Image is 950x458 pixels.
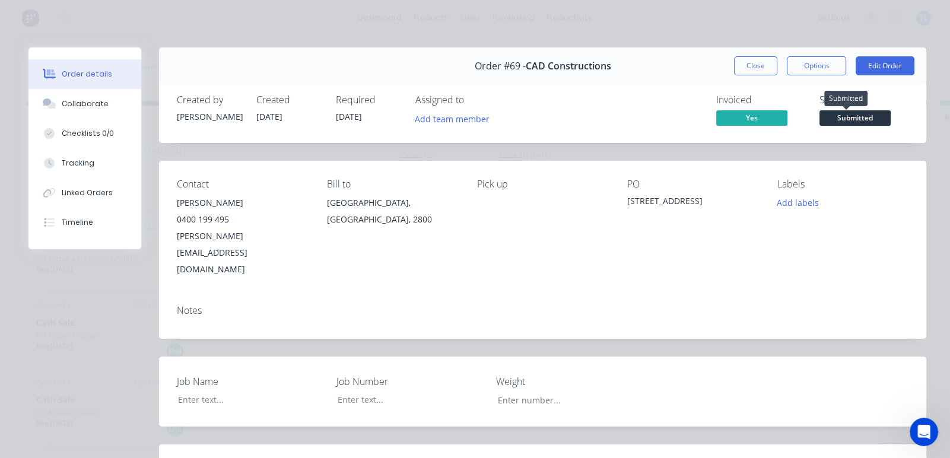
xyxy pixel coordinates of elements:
span: CAD Constructions [526,61,611,72]
div: [PERSON_NAME] [177,195,308,211]
div: [GEOGRAPHIC_DATA], [GEOGRAPHIC_DATA], 2800 [327,195,458,228]
div: [PERSON_NAME] [177,110,242,123]
div: Invoiced [716,94,805,106]
div: Tracking [62,158,94,168]
div: PO [627,179,758,190]
button: Tracking [28,148,141,178]
div: Checklists 0/0 [62,128,114,139]
button: go back [8,5,30,27]
div: Required [336,94,401,106]
div: [PERSON_NAME]0400 199 495[PERSON_NAME][EMAIL_ADDRESS][DOMAIN_NAME] [177,195,308,278]
button: Add team member [415,110,496,126]
button: Collaborate [28,89,141,119]
div: Created [256,94,322,106]
div: 0400 199 495 [177,211,308,228]
label: Job Name [177,374,325,389]
div: Linked Orders [62,187,113,198]
div: Submitted [824,91,868,106]
div: [STREET_ADDRESS] [627,195,758,211]
button: Add team member [409,110,496,126]
div: Pick up [477,179,608,190]
button: Edit Order [856,56,914,75]
div: [GEOGRAPHIC_DATA], [GEOGRAPHIC_DATA], 2800 [327,195,458,233]
label: Job Number [336,374,485,389]
span: Submitted [819,110,891,125]
div: Labels [777,179,908,190]
div: Collaborate [62,98,109,109]
div: Assigned to [415,94,534,106]
span: [DATE] [256,111,282,122]
div: Notes [177,305,908,316]
iframe: Intercom live chat [910,418,938,446]
button: Add labels [771,195,825,211]
input: Enter number... [488,391,644,409]
div: Contact [177,179,308,190]
button: Timeline [28,208,141,237]
div: Timeline [62,217,93,228]
div: [PERSON_NAME][EMAIL_ADDRESS][DOMAIN_NAME] [177,228,308,278]
button: Order details [28,59,141,89]
div: Status [819,94,908,106]
div: Created by [177,94,242,106]
button: Checklists 0/0 [28,119,141,148]
div: Bill to [327,179,458,190]
span: [DATE] [336,111,362,122]
div: Close [208,5,230,27]
span: Order #69 - [475,61,526,72]
button: Options [787,56,846,75]
div: Order details [62,69,112,79]
button: Close [734,56,777,75]
button: Submitted [819,110,891,128]
button: Linked Orders [28,178,141,208]
label: Weight [496,374,644,389]
span: Yes [716,110,787,125]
